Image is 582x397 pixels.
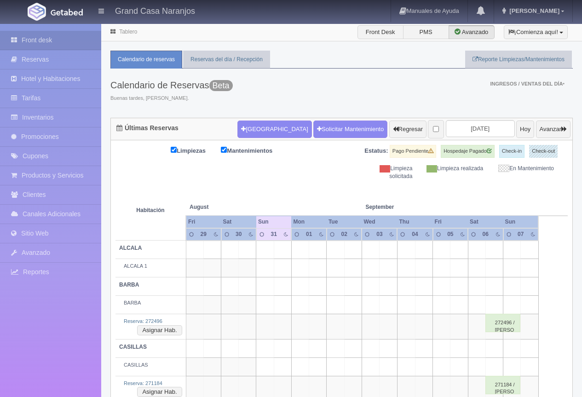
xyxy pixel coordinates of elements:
img: Getabed [28,3,46,21]
button: ¡Comienza aquí! [504,25,568,39]
div: 01 [304,230,314,238]
div: 07 [516,230,526,238]
a: Reserva: 272496 [124,318,162,324]
div: 29 [198,230,208,238]
span: Ingresos / Ventas del día [490,81,565,86]
div: BARBA [119,299,182,307]
th: Tue [327,216,362,228]
div: Limpieza realizada [419,165,490,173]
a: Solicitar Mantenimiento [313,121,387,138]
div: 04 [410,230,420,238]
label: PMS [403,25,449,39]
h3: Calendario de Reservas [110,80,233,90]
a: Tablero [119,29,137,35]
img: Getabed [51,9,83,16]
a: Reserva: 271184 [124,380,162,386]
button: Asignar Hab. [137,387,182,397]
label: Limpiezas [171,145,219,155]
div: En Mantenimiento [490,165,561,173]
div: 02 [339,230,349,238]
th: Thu [397,216,432,228]
a: Reservas del día / Recepción [183,51,270,69]
th: Fri [186,216,221,228]
input: Limpiezas [171,147,177,153]
button: Avanzar [536,121,570,138]
th: Sat [221,216,256,228]
th: Wed [362,216,397,228]
th: Sat [468,216,503,228]
label: Avanzado [449,25,495,39]
span: Beta [209,80,233,91]
h4: Grand Casa Naranjos [115,5,195,16]
div: 272496 / [PERSON_NAME] [485,314,520,332]
label: Hospedaje Pagado [441,145,495,158]
div: 03 [375,230,385,238]
span: [PERSON_NAME] [507,7,559,14]
div: Limpieza solicitada [349,165,420,180]
th: Sun [503,216,538,228]
button: Regresar [389,121,426,138]
label: Pago Pendiente [390,145,436,158]
span: September [365,203,429,211]
div: 271184 / [PERSON_NAME] [485,376,520,394]
span: Buenas tardes, [PERSON_NAME]. [110,95,233,102]
th: Fri [433,216,468,228]
div: 30 [234,230,244,238]
button: Hoy [516,121,534,138]
strong: Habitación [136,207,164,213]
b: CASILLAS [119,344,147,350]
label: Check-out [529,145,558,158]
div: CASILLAS [119,362,182,369]
b: ALCALA [119,245,142,251]
div: 06 [480,230,490,238]
button: Asignar Hab. [137,325,182,335]
span: August [190,203,253,211]
b: BARBA [119,282,139,288]
label: Estatus: [364,147,388,155]
th: Sun [256,216,291,228]
label: Mantenimientos [221,145,286,155]
div: 05 [445,230,455,238]
button: [GEOGRAPHIC_DATA] [237,121,311,138]
a: Reporte Limpiezas/Mantenimientos [465,51,572,69]
input: Mantenimientos [221,147,227,153]
div: ALCALA 1 [119,263,182,270]
th: Mon [291,216,326,228]
div: 31 [269,230,279,238]
a: Calendario de reservas [110,51,182,69]
h4: Últimas Reservas [116,125,179,132]
label: Front Desk [357,25,403,39]
label: Check-in [499,145,524,158]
